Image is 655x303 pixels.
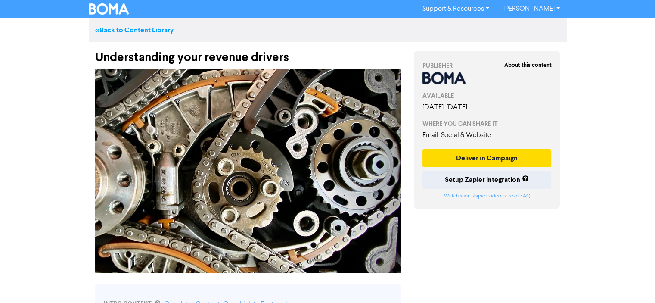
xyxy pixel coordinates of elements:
[547,210,655,303] iframe: Chat Widget
[422,149,552,167] button: Deliver in Campaign
[95,26,174,34] a: <<Back to Content Library
[496,2,566,16] a: [PERSON_NAME]
[416,2,496,16] a: Support & Resources
[422,91,552,100] div: AVAILABLE
[504,62,551,69] strong: About this content
[422,171,552,189] button: Setup Zapier Integration
[422,102,552,112] div: [DATE] - [DATE]
[422,130,552,141] div: Email, Social & Website
[508,194,530,199] a: read FAQ
[95,42,401,65] div: Understanding your revenue drivers
[422,61,552,70] div: PUBLISHER
[422,192,552,200] div: or
[89,3,129,15] img: BOMA Logo
[444,194,501,199] a: Watch short Zapier video
[422,119,552,128] div: WHERE YOU CAN SHARE IT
